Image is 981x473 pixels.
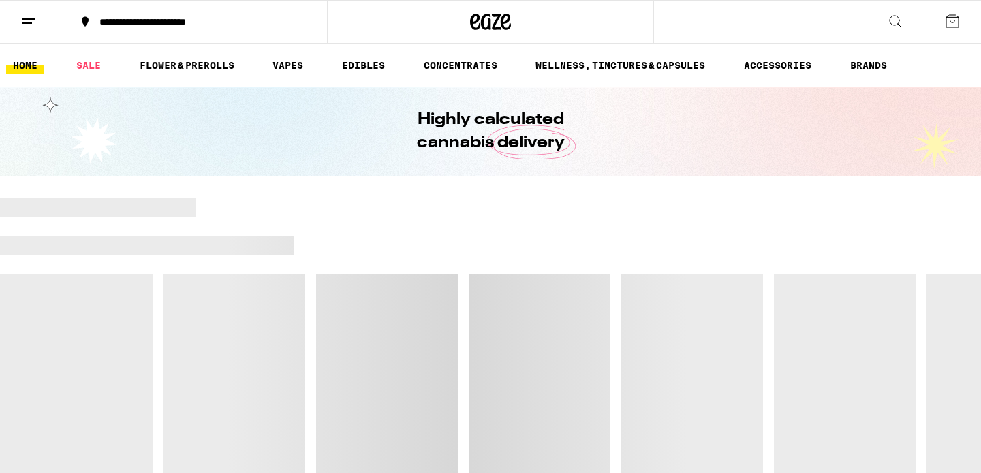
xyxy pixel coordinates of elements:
[69,57,108,74] a: SALE
[266,57,310,74] a: VAPES
[737,57,818,74] a: ACCESSORIES
[417,57,504,74] a: CONCENTRATES
[6,57,44,74] a: HOME
[133,57,241,74] a: FLOWER & PREROLLS
[335,57,392,74] a: EDIBLES
[378,108,603,155] h1: Highly calculated cannabis delivery
[529,57,712,74] a: WELLNESS, TINCTURES & CAPSULES
[843,57,894,74] a: BRANDS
